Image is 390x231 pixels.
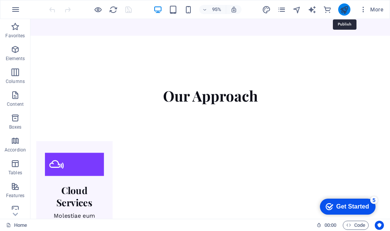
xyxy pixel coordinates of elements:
button: More [356,3,387,16]
span: : [330,222,331,228]
button: text_generator [308,5,317,14]
i: Design (Ctrl+Alt+Y) [262,5,271,14]
button: 95% [199,5,226,14]
i: Pages (Ctrl+Alt+S) [277,5,286,14]
p: Features [6,193,24,199]
p: Favorites [5,33,25,39]
p: Accordion [5,147,26,153]
div: Get Started 5 items remaining, 0% complete [6,4,62,20]
button: Code [343,221,369,230]
button: commerce [323,5,332,14]
i: AI Writer [308,5,316,14]
i: Navigator [292,5,301,14]
div: Get Started [22,8,55,15]
i: Commerce [323,5,332,14]
div: 5 [56,2,64,9]
p: Tables [8,170,22,176]
span: 00 00 [324,221,336,230]
p: Elements [6,56,25,62]
p: Boxes [9,124,22,130]
p: Columns [6,78,25,84]
i: Reload page [109,5,118,14]
span: Code [346,221,365,230]
button: navigator [292,5,302,14]
button: Usercentrics [375,221,384,230]
button: Click here to leave preview mode and continue editing [93,5,102,14]
button: design [262,5,271,14]
h6: 95% [211,5,223,14]
button: reload [109,5,118,14]
p: Content [7,101,24,107]
span: More [360,6,384,13]
button: pages [277,5,286,14]
i: On resize automatically adjust zoom level to fit chosen device. [230,6,237,13]
button: publish [338,3,350,16]
a: Click to cancel selection. Double-click to open Pages [6,221,27,230]
h6: Session time [316,221,337,230]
